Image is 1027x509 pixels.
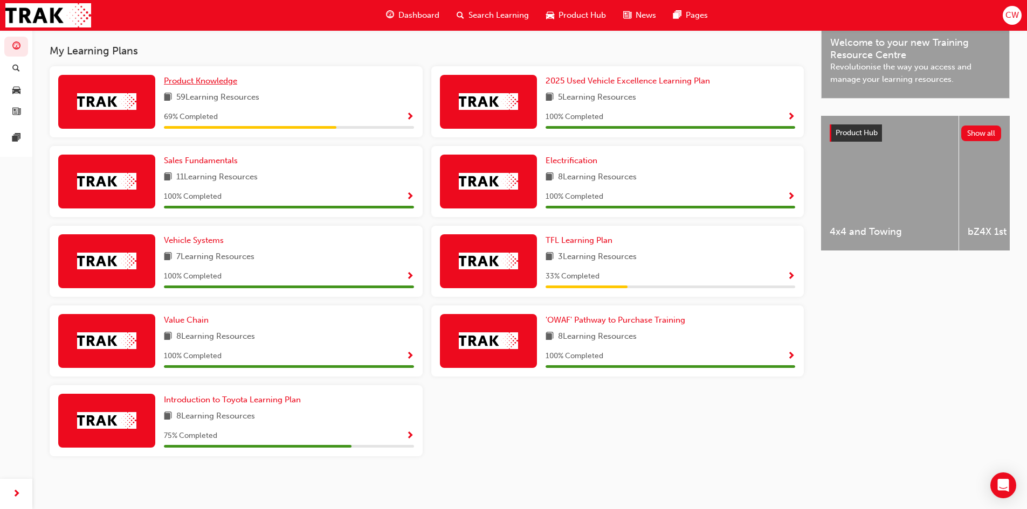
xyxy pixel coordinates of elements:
span: 4x4 and Towing [830,226,950,238]
button: Show Progress [406,429,414,443]
span: 11 Learning Resources [176,171,258,184]
img: Trak [77,253,136,269]
a: car-iconProduct Hub [537,4,615,26]
button: Show Progress [787,270,795,283]
a: 4x4 and Towing [821,116,959,250]
span: Dashboard [398,9,439,22]
img: Trak [459,93,518,110]
span: Show Progress [406,431,414,441]
a: Sales Fundamentals [164,155,242,167]
button: CW [1003,6,1022,25]
img: Trak [77,173,136,190]
span: Product Hub [836,128,878,137]
span: next-icon [12,487,20,501]
span: Search Learning [468,9,529,22]
span: book-icon [164,410,172,423]
a: news-iconNews [615,4,665,26]
span: car-icon [546,9,554,22]
button: Show Progress [787,350,795,363]
button: Show Progress [406,270,414,283]
span: Value Chain [164,315,209,325]
span: book-icon [164,330,172,344]
button: Show all [961,125,1002,141]
span: Show Progress [787,352,795,361]
button: Show Progress [406,110,414,124]
span: 5 Learning Resources [558,91,636,104]
span: Pages [686,9,708,22]
div: Open Intercom Messenger [990,472,1016,498]
span: Sales Fundamentals [164,156,238,165]
img: Trak [459,332,518,349]
span: Show Progress [787,272,795,282]
span: 100 % Completed [546,111,603,123]
a: 'OWAF' Pathway to Purchase Training [546,314,690,326]
span: book-icon [546,330,554,344]
button: Show Progress [406,350,414,363]
span: News [636,9,656,22]
span: 8 Learning Resources [558,171,637,184]
a: guage-iconDashboard [377,4,448,26]
img: Trak [77,412,136,429]
span: 8 Learning Resources [176,410,255,423]
span: Introduction to Toyota Learning Plan [164,395,301,405]
span: TFL Learning Plan [546,235,612,245]
span: guage-icon [12,42,20,52]
span: Show Progress [406,113,414,122]
button: Show Progress [406,190,414,204]
span: 100 % Completed [164,191,222,203]
span: book-icon [164,171,172,184]
a: Vehicle Systems [164,234,228,247]
span: car-icon [12,86,20,95]
span: 69 % Completed [164,111,218,123]
h3: My Learning Plans [50,45,804,57]
span: book-icon [546,250,554,264]
span: 100 % Completed [164,350,222,362]
span: Product Knowledge [164,76,237,86]
span: book-icon [164,91,172,104]
span: search-icon [457,9,464,22]
span: book-icon [546,171,554,184]
span: pages-icon [12,134,20,143]
span: Show Progress [406,192,414,202]
button: Show Progress [787,190,795,204]
span: 100 % Completed [546,350,603,362]
a: 2025 Used Vehicle Excellence Learning Plan [546,75,714,87]
span: Show Progress [787,113,795,122]
span: 59 Learning Resources [176,91,259,104]
img: Trak [5,3,91,27]
a: TFL Learning Plan [546,234,617,247]
a: Introduction to Toyota Learning Plan [164,394,305,406]
span: search-icon [12,64,20,74]
span: book-icon [546,91,554,104]
span: Product Hub [559,9,606,22]
a: pages-iconPages [665,4,716,26]
span: Revolutionise the way you access and manage your learning resources. [830,61,1001,85]
span: Electrification [546,156,597,165]
span: Welcome to your new Training Resource Centre [830,37,1001,61]
span: Show Progress [406,352,414,361]
a: Product HubShow all [830,124,1001,142]
span: Show Progress [787,192,795,202]
span: 100 % Completed [546,191,603,203]
button: Show Progress [787,110,795,124]
img: Trak [77,332,136,349]
a: Product Knowledge [164,75,242,87]
span: 2025 Used Vehicle Excellence Learning Plan [546,76,710,86]
span: 33 % Completed [546,270,599,283]
span: 'OWAF' Pathway to Purchase Training [546,315,685,325]
span: CW [1005,9,1019,22]
span: 3 Learning Resources [558,250,637,264]
span: news-icon [623,9,631,22]
span: pages-icon [673,9,681,22]
span: 8 Learning Resources [176,330,255,344]
a: search-iconSearch Learning [448,4,537,26]
span: guage-icon [386,9,394,22]
span: Show Progress [406,272,414,282]
img: Trak [459,173,518,190]
a: Value Chain [164,314,213,326]
span: Vehicle Systems [164,235,224,245]
span: book-icon [164,250,172,264]
img: Trak [459,253,518,269]
span: news-icon [12,108,20,117]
